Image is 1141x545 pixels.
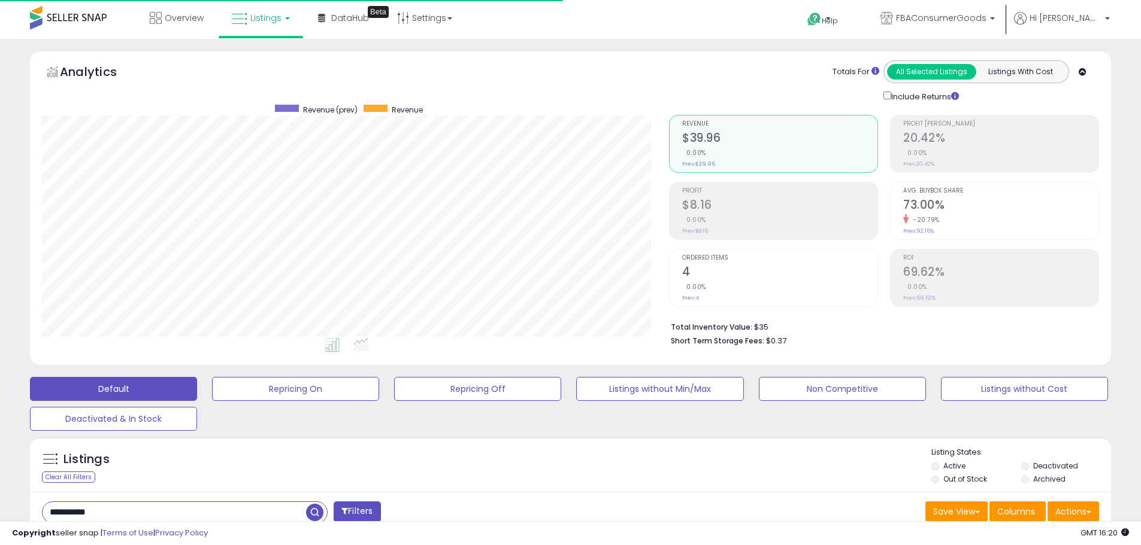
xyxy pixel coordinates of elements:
[12,528,208,539] div: seller snap | |
[874,89,973,103] div: Include Returns
[903,282,927,291] small: 0.00%
[976,64,1065,80] button: Listings With Cost
[155,527,208,538] a: Privacy Policy
[682,255,877,261] span: Ordered Items
[682,227,708,235] small: Prev: $8.16
[903,294,936,302] small: Prev: 69.62%
[1030,12,1101,24] span: Hi [PERSON_NAME]
[682,131,877,147] h2: $39.96
[165,12,204,24] span: Overview
[682,148,706,157] small: 0.00%
[903,188,1098,194] span: Avg. Buybox Share
[1014,12,1110,39] a: Hi [PERSON_NAME]
[576,377,743,401] button: Listings without Min/Max
[682,121,877,127] span: Revenue
[833,66,879,78] div: Totals For
[903,160,934,168] small: Prev: 20.42%
[30,377,197,401] button: Default
[671,319,1090,333] li: $35
[822,16,838,26] span: Help
[60,63,140,83] h5: Analytics
[671,336,764,346] b: Short Term Storage Fees:
[931,447,1111,458] p: Listing States:
[250,12,282,24] span: Listings
[903,227,934,235] small: Prev: 92.16%
[943,474,987,484] label: Out of Stock
[1081,527,1129,538] span: 2025-10-14 16:20 GMT
[392,105,423,115] span: Revenue
[989,501,1046,522] button: Columns
[682,265,877,281] h2: 4
[925,501,988,522] button: Save View
[102,527,153,538] a: Terms of Use
[909,215,940,224] small: -20.79%
[887,64,976,80] button: All Selected Listings
[671,322,752,332] b: Total Inventory Value:
[903,131,1098,147] h2: 20.42%
[682,294,699,302] small: Prev: 4
[30,407,197,431] button: Deactivated & In Stock
[903,198,1098,214] h2: 73.00%
[903,255,1098,261] span: ROI
[212,377,379,401] button: Repricing On
[759,377,926,401] button: Non Competitive
[903,121,1098,127] span: Profit [PERSON_NAME]
[394,377,561,401] button: Repricing Off
[807,12,822,27] i: Get Help
[682,282,706,291] small: 0.00%
[12,527,56,538] strong: Copyright
[682,215,706,224] small: 0.00%
[1033,461,1078,471] label: Deactivated
[798,3,861,39] a: Help
[943,461,966,471] label: Active
[682,160,715,168] small: Prev: $39.96
[303,105,358,115] span: Revenue (prev)
[941,377,1108,401] button: Listings without Cost
[896,12,986,24] span: FBAConsumerGoods
[903,265,1098,281] h2: 69.62%
[1048,501,1099,522] button: Actions
[42,471,95,483] div: Clear All Filters
[682,188,877,194] span: Profit
[997,506,1035,517] span: Columns
[766,335,786,346] span: $0.37
[1033,474,1066,484] label: Archived
[682,198,877,214] h2: $8.16
[368,6,389,18] div: Tooltip anchor
[334,501,380,522] button: Filters
[63,451,110,468] h5: Listings
[331,12,369,24] span: DataHub
[903,148,927,157] small: 0.00%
